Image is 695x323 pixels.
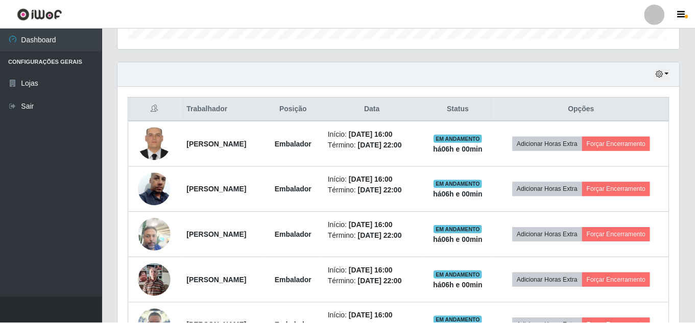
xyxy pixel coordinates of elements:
[584,273,653,287] button: Forçar Encerramento
[329,265,417,276] li: Início:
[359,141,403,149] time: [DATE] 22:00
[350,130,394,138] time: [DATE] 16:00
[17,8,62,20] img: CoreUI Logo
[584,137,653,151] button: Forçar Encerramento
[350,266,394,275] time: [DATE] 16:00
[495,97,672,121] th: Opções
[187,231,247,239] strong: [PERSON_NAME]
[350,312,394,320] time: [DATE] 16:00
[138,122,171,166] img: 1740417182647.jpeg
[181,97,266,121] th: Trabalhador
[359,186,403,194] time: [DATE] 22:00
[187,185,247,193] strong: [PERSON_NAME]
[323,97,423,121] th: Data
[276,276,313,284] strong: Embalador
[350,176,394,184] time: [DATE] 16:00
[359,277,403,285] time: [DATE] 22:00
[514,228,584,242] button: Adicionar Horas Extra
[329,185,417,196] li: Término:
[423,97,495,121] th: Status
[266,97,323,121] th: Posição
[276,185,313,193] strong: Embalador
[514,273,584,287] button: Adicionar Horas Extra
[584,182,653,196] button: Forçar Encerramento
[329,220,417,231] li: Início:
[435,180,484,188] span: EM ANDAMENTO
[329,175,417,185] li: Início:
[435,190,484,198] strong: há 06 h e 00 min
[329,311,417,321] li: Início:
[435,236,484,244] strong: há 06 h e 00 min
[514,182,584,196] button: Adicionar Horas Extra
[276,231,313,239] strong: Embalador
[329,276,417,287] li: Término:
[350,221,394,229] time: [DATE] 16:00
[514,137,584,151] button: Adicionar Horas Extra
[584,228,653,242] button: Forçar Encerramento
[276,140,313,148] strong: Embalador
[435,271,484,279] span: EM ANDAMENTO
[187,276,247,284] strong: [PERSON_NAME]
[359,232,403,240] time: [DATE] 22:00
[329,231,417,241] li: Término:
[187,140,247,148] strong: [PERSON_NAME]
[138,160,171,218] img: 1740359747198.jpeg
[329,129,417,140] li: Início:
[329,140,417,151] li: Término:
[138,213,171,256] img: 1749490683710.jpeg
[435,226,484,234] span: EM ANDAMENTO
[435,145,484,153] strong: há 06 h e 00 min
[435,135,484,143] span: EM ANDAMENTO
[435,281,484,289] strong: há 06 h e 00 min
[138,258,171,302] img: 1753363159449.jpeg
